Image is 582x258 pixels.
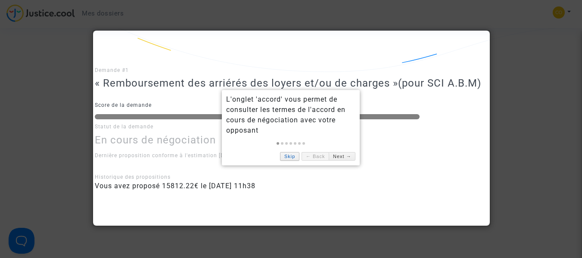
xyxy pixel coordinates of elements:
div: Historique des propositions [95,173,487,181]
p: Statut de la demande [95,121,487,132]
p: Score de la demande [95,100,487,111]
span: Dernière proposition conforme à l'estimation [DOMAIN_NAME] [95,152,274,159]
p: Demande #1 [95,65,487,76]
a: Next → [329,152,355,161]
a: ← Back [302,152,329,161]
h3: En cours de négociation [95,134,487,146]
div: L'onglet 'accord' vous permet de consulter les termes de l'accord en cours de négociation avec vo... [226,94,355,136]
a: Skip [280,152,299,161]
span: (pour SCI A.B.M) [398,77,481,89]
h3: « Remboursement des arriérés des loyers et/ou de charges » [95,77,487,90]
span: Vous avez proposé 15812.22€ le [DATE] 11h38 [95,182,255,190]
